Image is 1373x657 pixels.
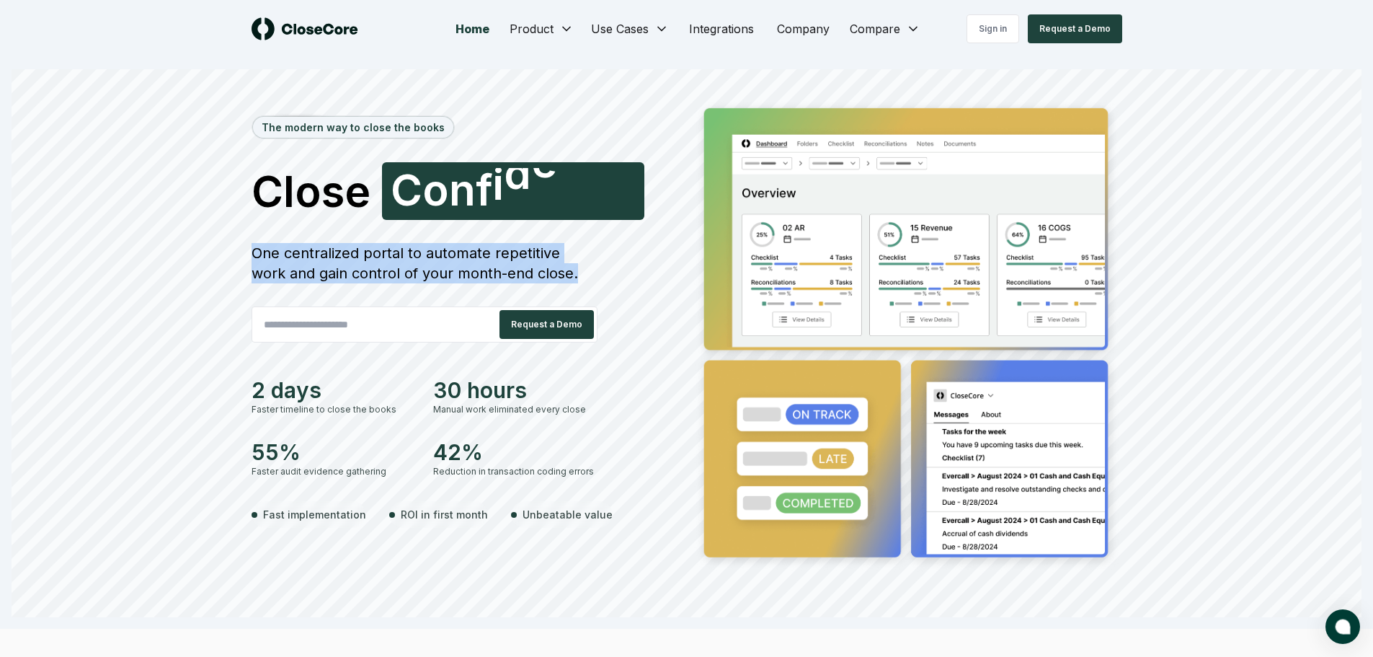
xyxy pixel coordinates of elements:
button: Product [501,14,582,43]
span: e [531,140,557,183]
div: 55% [252,439,416,465]
a: Sign in [967,14,1019,43]
div: Manual work eliminated every close [433,403,597,416]
div: 2 days [252,377,416,403]
button: Use Cases [582,14,677,43]
span: o [422,168,449,211]
a: Integrations [677,14,765,43]
span: n [557,131,584,174]
div: 30 hours [433,377,597,403]
a: Home [444,14,501,43]
div: Reduction in transaction coding errors [433,465,597,478]
span: C [391,168,422,211]
div: Faster audit evidence gathering [252,465,416,478]
div: One centralized portal to automate repetitive work and gain control of your month-end close. [252,243,597,283]
span: n [449,168,476,211]
div: Faster timeline to close the books [252,403,416,416]
span: Close [252,169,370,213]
div: The modern way to close the books [253,117,453,138]
img: Jumbotron [693,98,1122,573]
span: ROI in first month [401,507,488,522]
div: 42% [433,439,597,465]
button: Compare [841,14,929,43]
span: Fast implementation [263,507,366,522]
span: d [504,151,531,195]
button: atlas-launcher [1325,609,1360,644]
span: Compare [850,20,900,38]
img: logo [252,17,358,40]
button: Request a Demo [499,310,594,339]
span: Use Cases [591,20,649,38]
span: i [493,162,504,206]
span: Product [510,20,554,38]
a: Company [765,14,841,43]
span: Unbeatable value [523,507,613,522]
span: f [476,168,493,211]
button: Request a Demo [1028,14,1122,43]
